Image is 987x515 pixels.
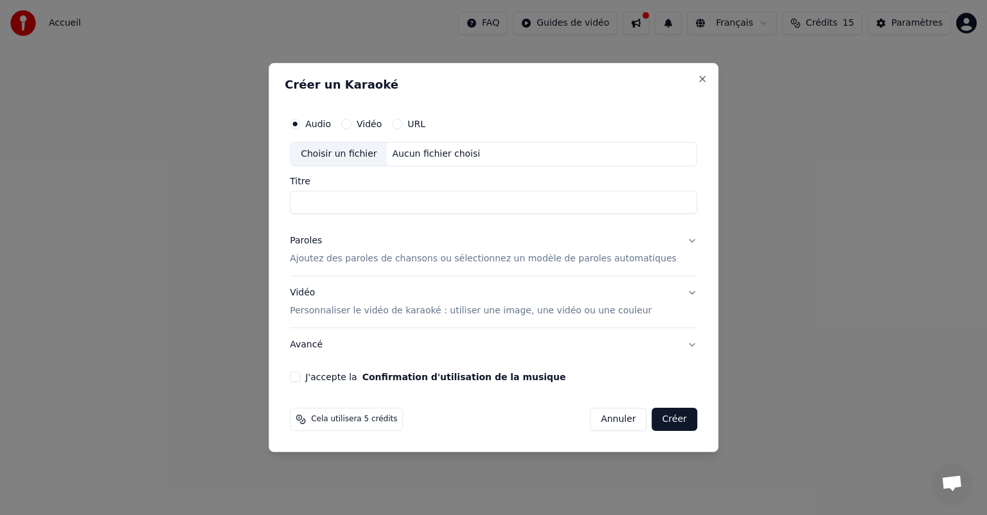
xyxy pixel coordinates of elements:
button: Annuler [590,408,646,431]
span: Cela utilisera 5 crédits [311,414,397,424]
button: J'accepte la [362,372,566,381]
label: J'accepte la [305,372,565,381]
div: Vidéo [290,286,652,317]
label: URL [407,119,425,128]
div: Paroles [290,234,322,247]
button: Créer [652,408,697,431]
label: Audio [305,119,331,128]
button: Avancé [290,328,697,362]
div: Aucun fichier choisi [387,148,486,161]
div: Choisir un fichier [290,143,387,166]
h2: Créer un Karaoké [285,79,702,91]
button: ParolesAjoutez des paroles de chansons ou sélectionnez un modèle de paroles automatiques [290,224,697,275]
label: Titre [290,177,697,186]
p: Personnaliser le vidéo de karaoké : utiliser une image, une vidéo ou une couleur [290,304,652,317]
button: VidéoPersonnaliser le vidéo de karaoké : utiliser une image, une vidéo ou une couleur [290,276,697,327]
p: Ajoutez des paroles de chansons ou sélectionnez un modèle de paroles automatiques [290,252,677,265]
label: Vidéo [357,119,382,128]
